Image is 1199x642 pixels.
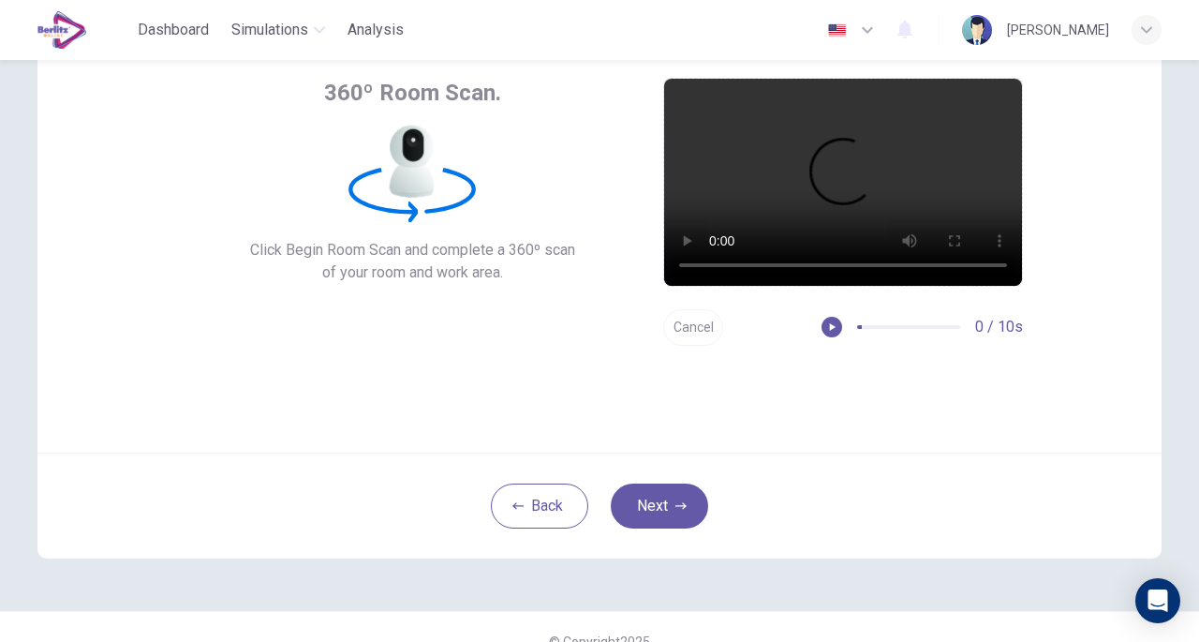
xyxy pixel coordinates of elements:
[962,15,992,45] img: Profile picture
[250,239,575,261] span: Click Begin Room Scan and complete a 360º scan
[663,309,723,346] button: Cancel
[130,13,216,47] button: Dashboard
[825,23,849,37] img: en
[231,19,308,41] span: Simulations
[324,78,501,108] span: 360º Room Scan.
[224,13,333,47] button: Simulations
[611,484,708,529] button: Next
[138,19,209,41] span: Dashboard
[491,484,588,529] button: Back
[1135,578,1180,623] div: Open Intercom Messenger
[37,11,87,49] img: EduSynch logo
[340,13,411,47] button: Analysis
[975,316,1023,338] span: 0 / 10s
[1007,19,1109,41] div: [PERSON_NAME]
[250,261,575,284] span: of your room and work area.
[37,11,130,49] a: EduSynch logo
[348,19,404,41] span: Analysis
